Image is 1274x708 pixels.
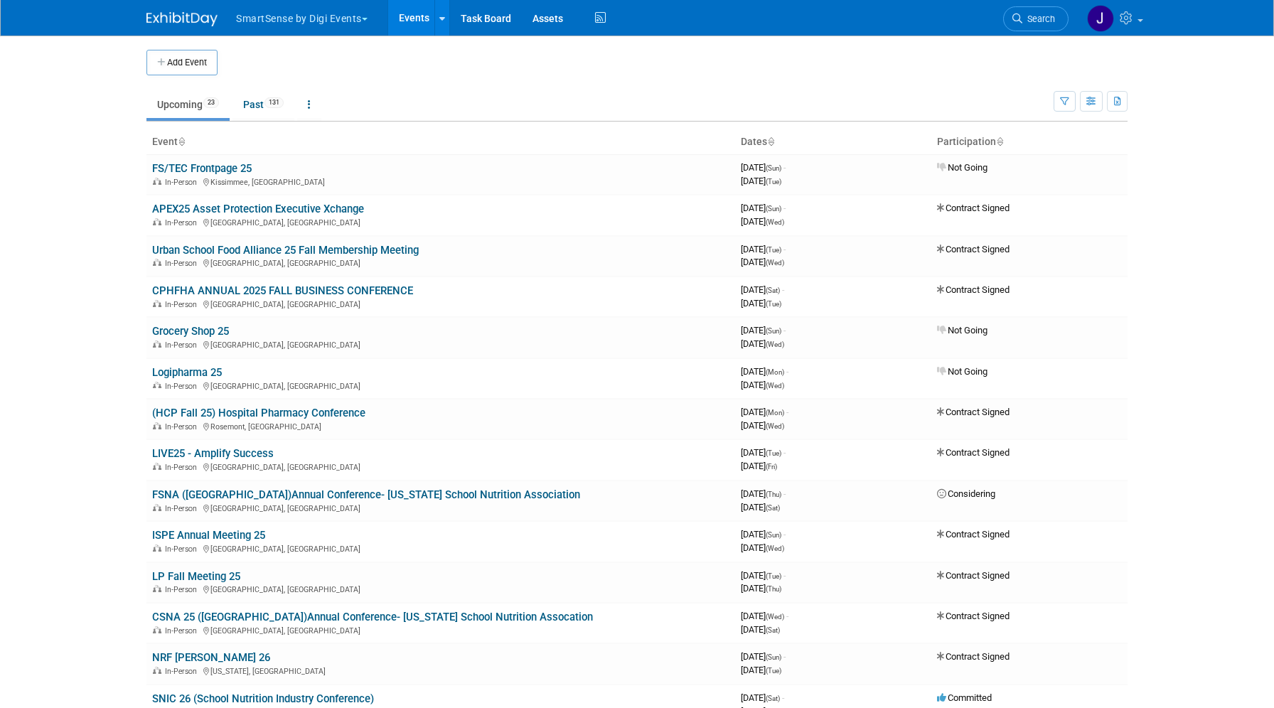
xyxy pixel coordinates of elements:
span: [DATE] [741,692,784,703]
span: In-Person [165,382,201,391]
img: In-Person Event [153,667,161,674]
span: - [782,692,784,703]
span: [DATE] [741,257,784,267]
span: In-Person [165,626,201,635]
span: (Wed) [766,613,784,621]
img: In-Person Event [153,178,161,185]
img: Jeff Eltringham [1087,5,1114,32]
a: Upcoming23 [146,91,230,118]
span: (Wed) [766,545,784,552]
span: - [783,529,786,540]
span: [DATE] [741,502,780,513]
div: [GEOGRAPHIC_DATA], [GEOGRAPHIC_DATA] [152,583,729,594]
span: In-Person [165,178,201,187]
div: [GEOGRAPHIC_DATA], [GEOGRAPHIC_DATA] [152,380,729,391]
span: - [783,244,786,254]
span: [DATE] [741,624,780,635]
span: [DATE] [741,542,784,553]
span: Not Going [937,366,987,377]
span: (Sun) [766,653,781,661]
span: [DATE] [741,366,788,377]
span: [DATE] [741,529,786,540]
th: Event [146,130,735,154]
a: Grocery Shop 25 [152,325,229,338]
span: - [783,162,786,173]
img: In-Person Event [153,504,161,511]
span: 23 [203,97,219,108]
div: Kissimmee, [GEOGRAPHIC_DATA] [152,176,729,187]
span: Contract Signed [937,529,1010,540]
span: In-Person [165,463,201,472]
span: (Wed) [766,382,784,390]
div: [GEOGRAPHIC_DATA], [GEOGRAPHIC_DATA] [152,624,729,635]
span: Not Going [937,325,987,336]
span: [DATE] [741,380,784,390]
a: SNIC 26 (School Nutrition Industry Conference) [152,692,374,705]
span: [DATE] [741,583,781,594]
span: [DATE] [741,665,781,675]
span: [DATE] [741,284,784,295]
span: In-Person [165,545,201,554]
div: [GEOGRAPHIC_DATA], [GEOGRAPHIC_DATA] [152,216,729,227]
span: (Sun) [766,205,781,213]
span: In-Person [165,422,201,431]
img: In-Person Event [153,626,161,633]
img: In-Person Event [153,422,161,429]
span: In-Person [165,340,201,350]
span: [DATE] [741,447,786,458]
a: (HCP Fall 25) Hospital Pharmacy Conference [152,407,365,419]
span: (Sun) [766,531,781,539]
a: Sort by Event Name [178,136,185,147]
span: In-Person [165,300,201,309]
span: [DATE] [741,176,781,186]
span: [DATE] [741,488,786,499]
img: In-Person Event [153,300,161,307]
span: (Wed) [766,422,784,430]
span: (Sat) [766,504,780,512]
span: - [783,325,786,336]
a: LIVE25 - Amplify Success [152,447,274,460]
a: Logipharma 25 [152,366,222,379]
span: [DATE] [741,298,781,309]
span: In-Person [165,504,201,513]
span: In-Person [165,218,201,227]
span: Contract Signed [937,244,1010,254]
span: (Tue) [766,572,781,580]
span: - [786,366,788,377]
span: (Wed) [766,340,784,348]
span: - [783,570,786,581]
img: In-Person Event [153,340,161,348]
span: [DATE] [741,461,777,471]
a: Search [1003,6,1069,31]
a: CSNA 25 ([GEOGRAPHIC_DATA])Annual Conference- [US_STATE] School Nutrition Assocation [152,611,593,623]
span: Contract Signed [937,407,1010,417]
span: (Sun) [766,327,781,335]
span: Contract Signed [937,203,1010,213]
span: - [783,651,786,662]
a: CPHFHA ANNUAL 2025 FALL BUSINESS CONFERENCE [152,284,413,297]
span: [DATE] [741,325,786,336]
span: (Tue) [766,667,781,675]
img: In-Person Event [153,463,161,470]
span: - [783,488,786,499]
span: (Thu) [766,490,781,498]
div: [GEOGRAPHIC_DATA], [GEOGRAPHIC_DATA] [152,298,729,309]
span: Considering [937,488,995,499]
th: Participation [931,130,1128,154]
span: (Fri) [766,463,777,471]
img: ExhibitDay [146,12,218,26]
th: Dates [735,130,931,154]
span: [DATE] [741,570,786,581]
span: In-Person [165,585,201,594]
span: In-Person [165,667,201,676]
span: - [783,203,786,213]
div: [GEOGRAPHIC_DATA], [GEOGRAPHIC_DATA] [152,257,729,268]
a: Past131 [232,91,294,118]
span: Contract Signed [937,611,1010,621]
img: In-Person Event [153,259,161,266]
span: [DATE] [741,338,784,349]
span: (Wed) [766,218,784,226]
span: Contract Signed [937,284,1010,295]
span: (Sat) [766,694,780,702]
a: ISPE Annual Meeting 25 [152,529,265,542]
